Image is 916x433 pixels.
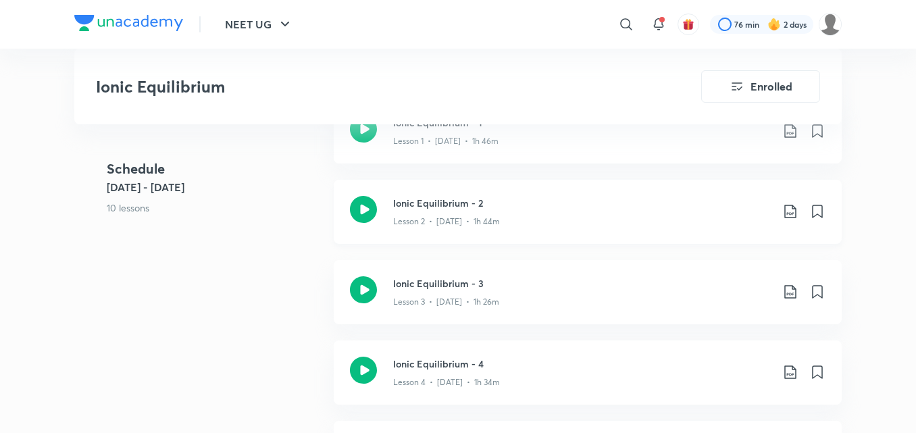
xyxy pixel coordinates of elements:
a: Ionic Equilibrium - 4Lesson 4 • [DATE] • 1h 34m [334,340,842,421]
h3: Ionic Equilibrium [96,77,625,97]
img: Company Logo [74,15,183,31]
h3: Ionic Equilibrium - 3 [393,276,771,290]
img: Tarmanjot Singh [819,13,842,36]
p: Lesson 1 • [DATE] • 1h 46m [393,135,499,147]
h5: [DATE] - [DATE] [107,179,323,195]
p: Lesson 3 • [DATE] • 1h 26m [393,296,499,308]
p: Lesson 2 • [DATE] • 1h 44m [393,215,500,228]
h4: Schedule [107,159,323,179]
p: 10 lessons [107,201,323,215]
a: Ionic Equilibrium - 3Lesson 3 • [DATE] • 1h 26m [334,260,842,340]
img: avatar [682,18,694,30]
h3: Ionic Equilibrium - 4 [393,357,771,371]
button: NEET UG [217,11,301,38]
button: Enrolled [701,70,820,103]
img: streak [767,18,781,31]
button: avatar [678,14,699,35]
a: Ionic Equilibrium - 2Lesson 2 • [DATE] • 1h 44m [334,180,842,260]
h3: Ionic Equilibrium - 2 [393,196,771,210]
a: Ionic Equilibrium - 1Lesson 1 • [DATE] • 1h 46m [334,99,842,180]
p: Lesson 4 • [DATE] • 1h 34m [393,376,500,388]
a: Company Logo [74,15,183,34]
